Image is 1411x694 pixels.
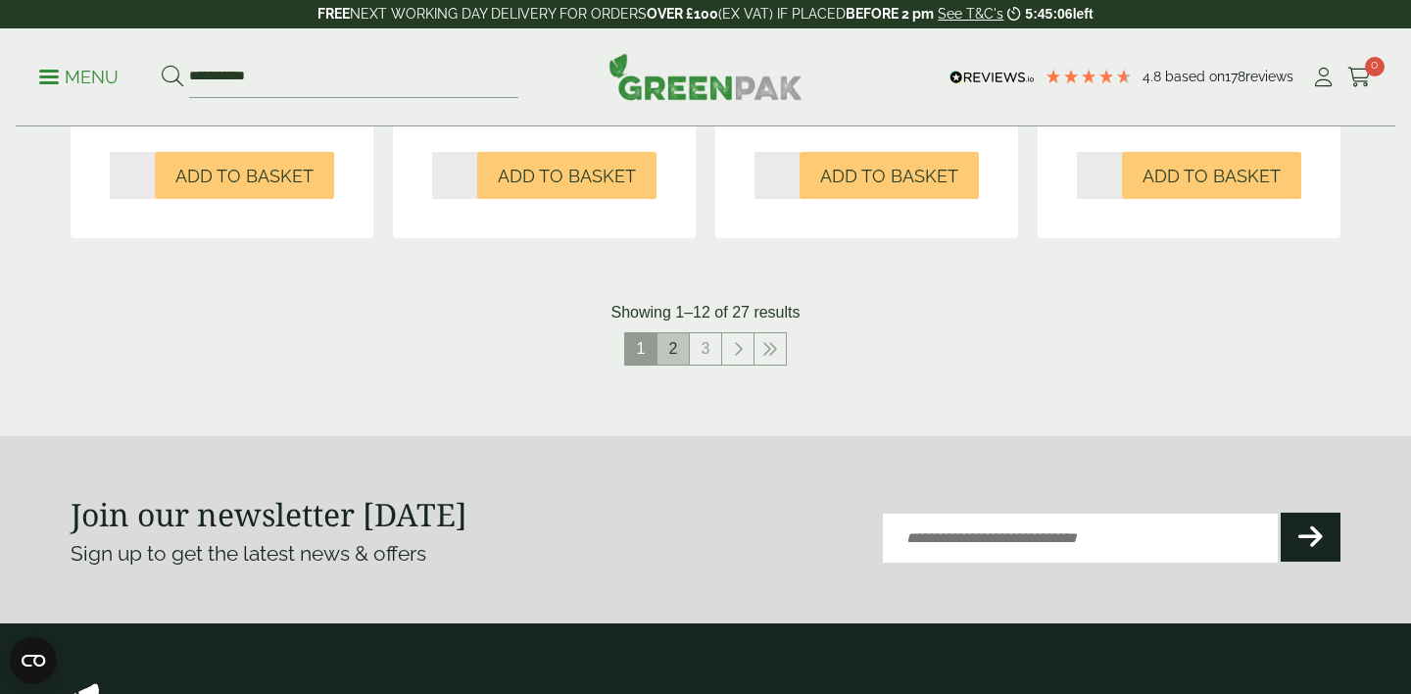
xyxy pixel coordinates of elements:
[938,6,1003,22] a: See T&C's
[608,53,803,100] img: GreenPak Supplies
[39,66,119,85] a: Menu
[625,333,657,365] span: 1
[175,166,314,187] span: Add to Basket
[1245,69,1293,84] span: reviews
[1165,69,1225,84] span: Based on
[610,301,800,324] p: Showing 1–12 of 27 results
[10,637,57,684] button: Open CMP widget
[647,6,718,22] strong: OVER £100
[800,152,979,199] button: Add to Basket
[657,333,689,365] a: 2
[1143,69,1165,84] span: 4.8
[690,333,721,365] a: 3
[1143,166,1281,187] span: Add to Basket
[155,152,334,199] button: Add to Basket
[498,166,636,187] span: Add to Basket
[1347,68,1372,87] i: Cart
[1311,68,1336,87] i: My Account
[71,538,642,570] p: Sign up to get the latest news & offers
[820,166,958,187] span: Add to Basket
[949,71,1035,84] img: REVIEWS.io
[1045,68,1133,85] div: 4.78 Stars
[477,152,657,199] button: Add to Basket
[1073,6,1094,22] span: left
[1025,6,1072,22] span: 5:45:06
[71,493,467,535] strong: Join our newsletter [DATE]
[1122,152,1301,199] button: Add to Basket
[1225,69,1245,84] span: 178
[1347,63,1372,92] a: 0
[1365,57,1385,76] span: 0
[846,6,934,22] strong: BEFORE 2 pm
[39,66,119,89] p: Menu
[317,6,350,22] strong: FREE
